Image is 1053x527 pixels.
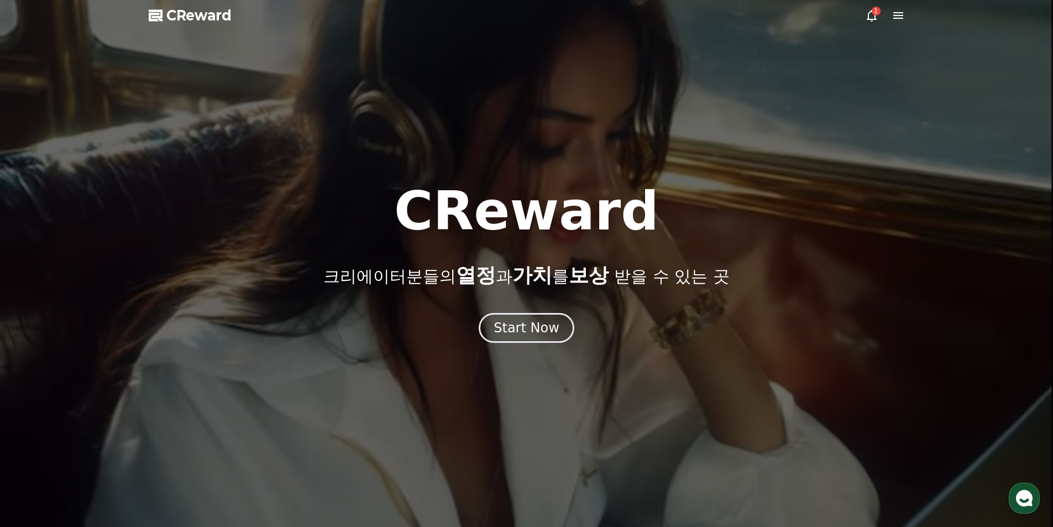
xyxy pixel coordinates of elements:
[865,9,878,22] a: 1
[456,264,496,286] span: 열정
[512,264,552,286] span: 가치
[149,7,232,24] a: CReward
[143,351,212,378] a: 설정
[569,264,609,286] span: 보상
[166,7,232,24] span: CReward
[479,324,574,335] a: Start Now
[73,351,143,378] a: 대화
[35,367,41,376] span: 홈
[494,319,559,337] div: Start Now
[101,368,114,377] span: 대화
[323,264,729,286] p: 크리에이터분들의 과 를 받을 수 있는 곳
[171,367,184,376] span: 설정
[3,351,73,378] a: 홈
[479,313,574,343] button: Start Now
[872,7,881,15] div: 1
[394,185,659,238] h1: CReward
